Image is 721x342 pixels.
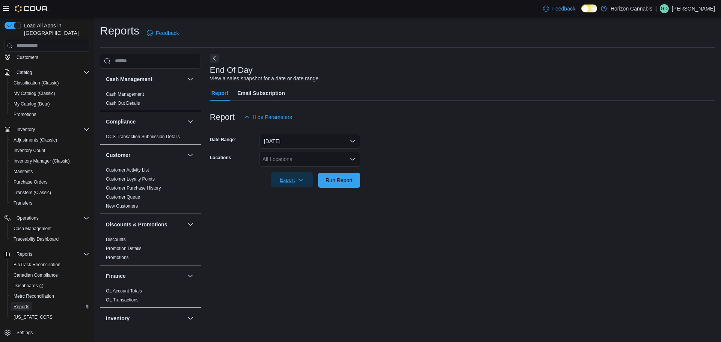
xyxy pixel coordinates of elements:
[106,221,184,228] button: Discounts & Promotions
[11,271,89,280] span: Canadian Compliance
[8,109,92,120] button: Promotions
[11,110,89,119] span: Promotions
[106,92,144,97] a: Cash Management
[106,91,144,97] span: Cash Management
[253,113,292,121] span: Hide Parameters
[106,167,149,173] span: Customer Activity List
[106,297,139,303] span: GL Transactions
[106,134,180,139] a: OCS Transaction Submission Details
[14,293,54,299] span: Metrc Reconciliation
[106,194,140,200] a: Customer Queue
[106,176,155,182] a: Customer Loyalty Points
[11,235,89,244] span: Traceabilty Dashboard
[14,179,48,185] span: Purchase Orders
[106,255,129,260] a: Promotions
[21,22,89,37] span: Load All Apps in [GEOGRAPHIC_DATA]
[14,214,42,223] button: Operations
[106,315,130,322] h3: Inventory
[8,166,92,177] button: Manifests
[11,271,61,280] a: Canadian Compliance
[106,237,126,243] span: Discounts
[156,29,179,37] span: Feedback
[14,53,41,62] a: Customers
[11,167,89,176] span: Manifests
[326,176,353,184] span: Run Report
[106,221,167,228] h3: Discounts & Promotions
[106,118,136,125] h3: Compliance
[14,226,51,232] span: Cash Management
[14,250,35,259] button: Reports
[2,249,92,259] button: Reports
[17,127,35,133] span: Inventory
[8,234,92,244] button: Traceabilty Dashboard
[106,118,184,125] button: Compliance
[106,315,184,322] button: Inventory
[2,327,92,338] button: Settings
[17,215,39,221] span: Operations
[8,88,92,99] button: My Catalog (Classic)
[11,146,48,155] a: Inventory Count
[186,271,195,280] button: Finance
[14,272,58,278] span: Canadian Compliance
[106,203,138,209] a: New Customers
[210,137,237,143] label: Date Range
[14,68,89,77] span: Catalog
[210,75,320,83] div: View a sales snapshot for a date or date range.
[8,301,92,312] button: Reports
[100,286,201,307] div: Finance
[275,172,308,187] span: Export
[11,260,63,269] a: BioTrack Reconciliation
[186,151,195,160] button: Customer
[8,198,92,208] button: Transfers
[186,220,195,229] button: Discounts & Promotions
[11,281,47,290] a: Dashboards
[11,178,89,187] span: Purchase Orders
[14,262,60,268] span: BioTrack Reconciliation
[2,52,92,63] button: Customers
[106,100,140,106] span: Cash Out Details
[210,54,219,63] button: Next
[11,224,54,233] a: Cash Management
[106,237,126,242] a: Discounts
[11,260,89,269] span: BioTrack Reconciliation
[11,313,89,322] span: Washington CCRS
[8,259,92,270] button: BioTrack Reconciliation
[11,146,89,155] span: Inventory Count
[237,86,285,101] span: Email Subscription
[106,151,184,159] button: Customer
[14,137,57,143] span: Adjustments (Classic)
[8,187,92,198] button: Transfers (Classic)
[210,155,231,161] label: Locations
[241,110,295,125] button: Hide Parameters
[11,157,73,166] a: Inventory Manager (Classic)
[8,223,92,234] button: Cash Management
[350,156,356,162] button: Open list of options
[271,172,313,187] button: Export
[11,235,62,244] a: Traceabilty Dashboard
[14,111,36,118] span: Promotions
[661,4,668,13] span: GD
[106,288,142,294] a: GL Account Totals
[106,75,184,83] button: Cash Management
[186,75,195,84] button: Cash Management
[11,224,89,233] span: Cash Management
[186,117,195,126] button: Compliance
[17,330,33,336] span: Settings
[8,312,92,322] button: [US_STATE] CCRS
[100,166,201,214] div: Customer
[11,292,57,301] a: Metrc Reconciliation
[100,132,201,144] div: Compliance
[17,54,38,60] span: Customers
[211,86,228,101] span: Report
[11,99,89,108] span: My Catalog (Beta)
[11,302,89,311] span: Reports
[17,251,32,257] span: Reports
[318,173,360,188] button: Run Report
[106,255,129,261] span: Promotions
[106,297,139,303] a: GL Transactions
[106,272,126,280] h3: Finance
[106,101,140,106] a: Cash Out Details
[14,169,33,175] span: Manifests
[106,194,140,200] span: Customer Queue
